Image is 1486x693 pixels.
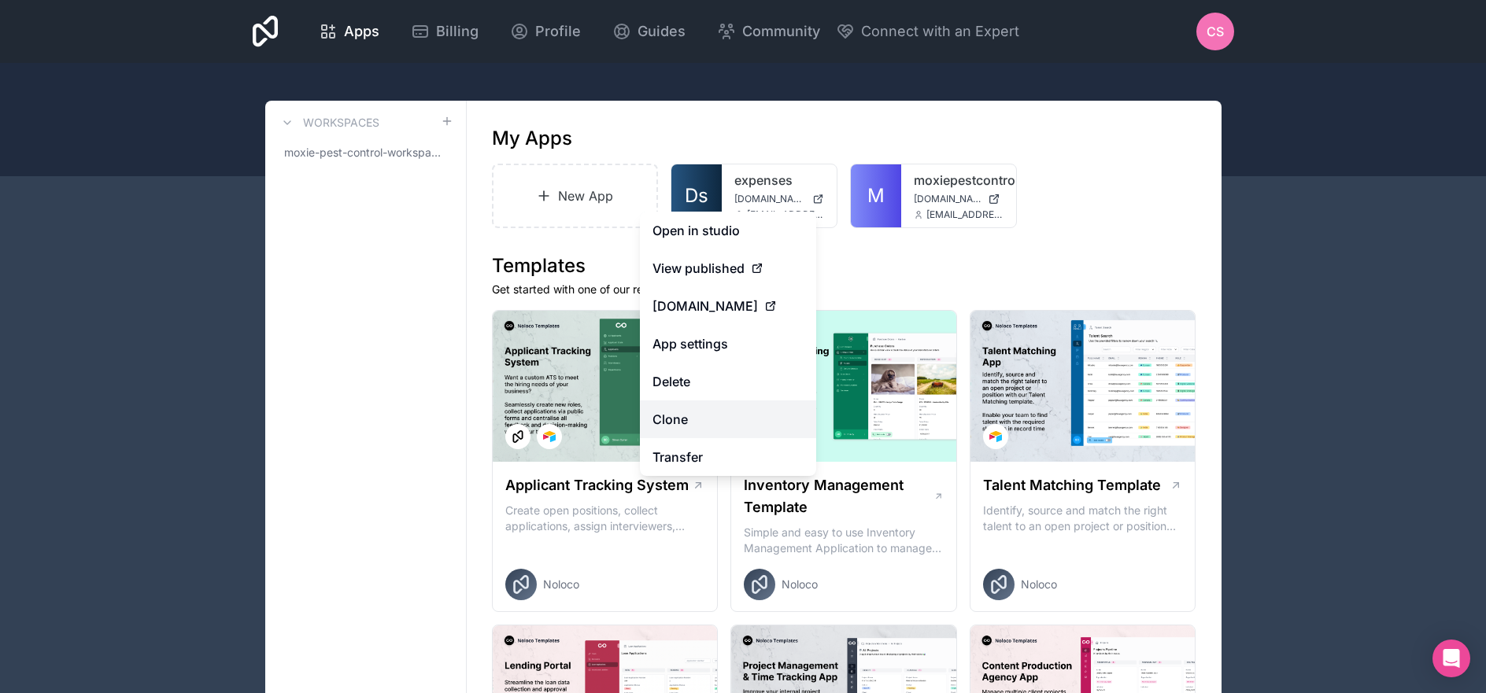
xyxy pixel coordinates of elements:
[1432,640,1470,677] div: Open Intercom Messenger
[543,430,556,443] img: Airtable Logo
[734,193,806,205] span: [DOMAIN_NAME]
[492,282,1196,297] p: Get started with one of our ready-made templates
[742,20,820,42] span: Community
[492,164,659,228] a: New App
[652,297,758,315] span: [DOMAIN_NAME]
[914,193,981,205] span: [DOMAIN_NAME]
[600,14,698,49] a: Guides
[640,438,816,476] a: Transfer
[983,503,1183,534] p: Identify, source and match the right talent to an open project or position with our Talent Matchi...
[734,193,824,205] a: [DOMAIN_NAME]
[836,20,1019,42] button: Connect with an Expert
[278,138,453,167] a: moxie-pest-control-workspace
[867,183,885,208] span: M
[734,171,824,190] a: expenses
[638,20,686,42] span: Guides
[989,430,1002,443] img: Airtable Logo
[861,20,1019,42] span: Connect with an Expert
[398,14,491,49] a: Billing
[640,325,816,363] a: App settings
[284,145,441,160] span: moxie-pest-control-workspace
[306,14,392,49] a: Apps
[640,400,816,438] a: Clone
[782,577,818,592] span: Noloco
[436,20,479,42] span: Billing
[983,474,1161,496] h1: Talent Matching Template
[744,525,944,556] p: Simple and easy to use Inventory Management Application to manage your stock, orders and Manufact...
[492,126,572,151] h1: My Apps
[535,20,581,42] span: Profile
[671,164,722,227] a: Ds
[640,363,816,400] button: Delete
[914,171,1004,190] a: moxiepestcontrol
[278,113,379,132] a: Workspaces
[747,208,824,221] span: [EMAIL_ADDRESS][DOMAIN_NAME]
[543,577,579,592] span: Noloco
[344,20,379,42] span: Apps
[640,212,816,249] a: Open in studio
[851,164,901,227] a: M
[926,208,1004,221] span: [EMAIL_ADDRESS][DOMAIN_NAME]
[505,503,705,534] p: Create open positions, collect applications, assign interviewers, centralise candidate feedback a...
[1021,577,1057,592] span: Noloco
[640,287,816,325] a: [DOMAIN_NAME]
[744,474,933,518] h1: Inventory Management Template
[497,14,593,49] a: Profile
[1207,22,1224,41] span: CS
[505,474,689,496] h1: Applicant Tracking System
[303,115,379,131] h3: Workspaces
[652,259,745,278] span: View published
[640,249,816,287] a: View published
[704,14,833,49] a: Community
[914,193,1004,205] a: [DOMAIN_NAME]
[685,183,708,208] span: Ds
[492,253,1196,278] h1: Templates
